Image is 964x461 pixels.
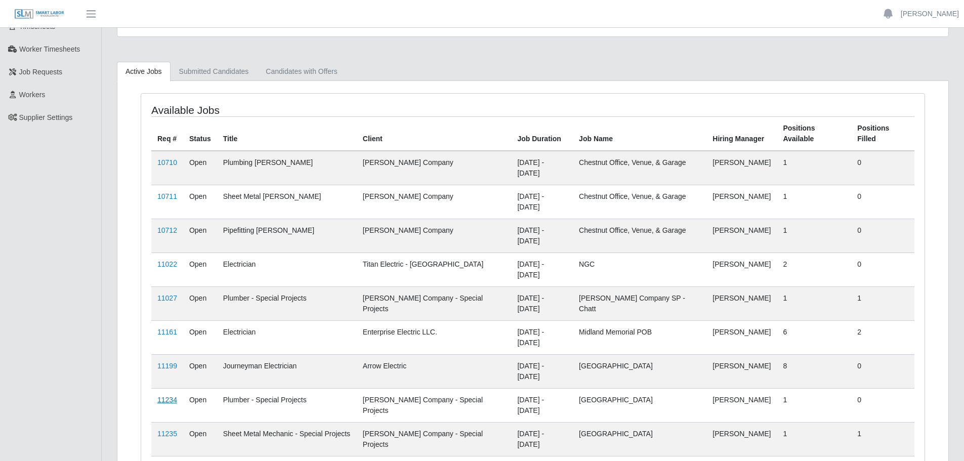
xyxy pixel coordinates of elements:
td: [PERSON_NAME] Company - Special Projects [357,286,512,320]
td: 1 [777,185,851,219]
th: Job Name [573,116,706,151]
td: [GEOGRAPHIC_DATA] [573,422,706,456]
td: Open [183,151,217,185]
th: Positions Filled [851,116,914,151]
a: Active Jobs [117,62,171,81]
td: Enterprise Electric LLC. [357,320,512,354]
td: Open [183,354,217,388]
td: 2 [777,253,851,286]
td: Journeyman Electrician [217,354,357,388]
td: 0 [851,388,914,422]
td: Pipefitting [PERSON_NAME] [217,219,357,253]
td: Midland Memorial POB [573,320,706,354]
td: 1 [777,422,851,456]
td: Open [183,219,217,253]
td: 1 [777,286,851,320]
td: [DATE] - [DATE] [511,151,573,185]
a: 10712 [157,226,177,234]
td: [PERSON_NAME] [706,185,777,219]
td: Sheet Metal Mechanic - Special Projects [217,422,357,456]
td: [DATE] - [DATE] [511,286,573,320]
span: Workers [19,91,46,99]
td: Plumbing [PERSON_NAME] [217,151,357,185]
td: [DATE] - [DATE] [511,422,573,456]
td: [DATE] - [DATE] [511,320,573,354]
th: Client [357,116,512,151]
a: 11022 [157,260,177,268]
th: Hiring Manager [706,116,777,151]
td: [PERSON_NAME] [706,422,777,456]
span: Worker Timesheets [19,45,80,53]
td: 1 [777,388,851,422]
td: NGC [573,253,706,286]
td: 0 [851,253,914,286]
a: 11199 [157,362,177,370]
td: Electrician [217,253,357,286]
a: 11235 [157,430,177,438]
td: [PERSON_NAME] [706,388,777,422]
td: Chestnut Office, Venue, & Garage [573,185,706,219]
a: 10710 [157,158,177,166]
td: 8 [777,354,851,388]
td: Open [183,388,217,422]
td: [DATE] - [DATE] [511,388,573,422]
td: [DATE] - [DATE] [511,219,573,253]
a: 11234 [157,396,177,404]
td: 2 [851,320,914,354]
td: 1 [851,286,914,320]
td: [PERSON_NAME] [706,219,777,253]
th: Positions Available [777,116,851,151]
a: 11161 [157,328,177,336]
td: [PERSON_NAME] [706,253,777,286]
td: 1 [851,422,914,456]
td: [PERSON_NAME] Company [357,185,512,219]
th: Title [217,116,357,151]
td: [PERSON_NAME] [706,320,777,354]
td: Open [183,422,217,456]
a: Submitted Candidates [171,62,258,81]
td: Titan Electric - [GEOGRAPHIC_DATA] [357,253,512,286]
td: [PERSON_NAME] [706,286,777,320]
th: Job Duration [511,116,573,151]
img: SLM Logo [14,9,65,20]
td: [GEOGRAPHIC_DATA] [573,388,706,422]
span: Job Requests [19,68,63,76]
a: 11027 [157,294,177,302]
td: [PERSON_NAME] Company SP - Chatt [573,286,706,320]
td: Open [183,185,217,219]
td: Plumber - Special Projects [217,388,357,422]
td: [PERSON_NAME] Company - Special Projects [357,422,512,456]
td: Chestnut Office, Venue, & Garage [573,219,706,253]
td: [PERSON_NAME] Company - Special Projects [357,388,512,422]
td: [GEOGRAPHIC_DATA] [573,354,706,388]
td: 0 [851,354,914,388]
td: [PERSON_NAME] Company [357,151,512,185]
td: Open [183,253,217,286]
td: Arrow Electric [357,354,512,388]
td: Open [183,320,217,354]
td: [PERSON_NAME] [706,354,777,388]
td: 6 [777,320,851,354]
td: [DATE] - [DATE] [511,253,573,286]
td: [DATE] - [DATE] [511,354,573,388]
h4: Available Jobs [151,104,460,116]
a: [PERSON_NAME] [901,9,959,19]
a: Candidates with Offers [257,62,346,81]
td: 1 [777,219,851,253]
th: Req # [151,116,183,151]
td: 0 [851,151,914,185]
td: Plumber - Special Projects [217,286,357,320]
td: [DATE] - [DATE] [511,185,573,219]
td: [PERSON_NAME] Company [357,219,512,253]
td: Chestnut Office, Venue, & Garage [573,151,706,185]
a: 10711 [157,192,177,200]
td: 0 [851,185,914,219]
td: Open [183,286,217,320]
span: Supplier Settings [19,113,73,121]
th: Status [183,116,217,151]
td: [PERSON_NAME] [706,151,777,185]
td: 1 [777,151,851,185]
td: 0 [851,219,914,253]
td: Electrician [217,320,357,354]
td: Sheet Metal [PERSON_NAME] [217,185,357,219]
